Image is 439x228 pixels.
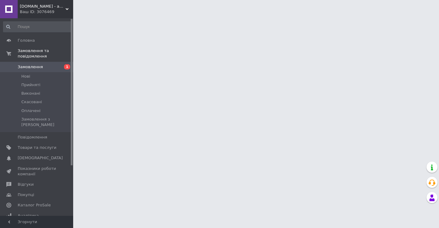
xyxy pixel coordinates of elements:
span: Покупці [18,192,34,198]
span: Оплачені [21,108,41,114]
span: Нові [21,74,30,79]
span: Головна [18,38,35,43]
span: Furma.com.ua - автотовари, автозапчастини [20,4,66,9]
span: Товари та послуги [18,145,56,150]
span: Аналітика [18,213,39,219]
span: Скасовані [21,99,42,105]
span: Замовлення та повідомлення [18,48,73,59]
span: Замовлення з [PERSON_NAME] [21,117,71,128]
input: Пошук [3,21,72,32]
span: Виконані [21,91,40,96]
div: Ваш ID: 3076469 [20,9,73,15]
span: [DEMOGRAPHIC_DATA] [18,155,63,161]
span: Замовлення [18,64,43,70]
span: Повідомлення [18,135,47,140]
span: Каталог ProSale [18,202,51,208]
span: 1 [64,64,70,69]
span: Відгуки [18,182,34,187]
span: Прийняті [21,82,40,88]
span: Показники роботи компанії [18,166,56,177]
